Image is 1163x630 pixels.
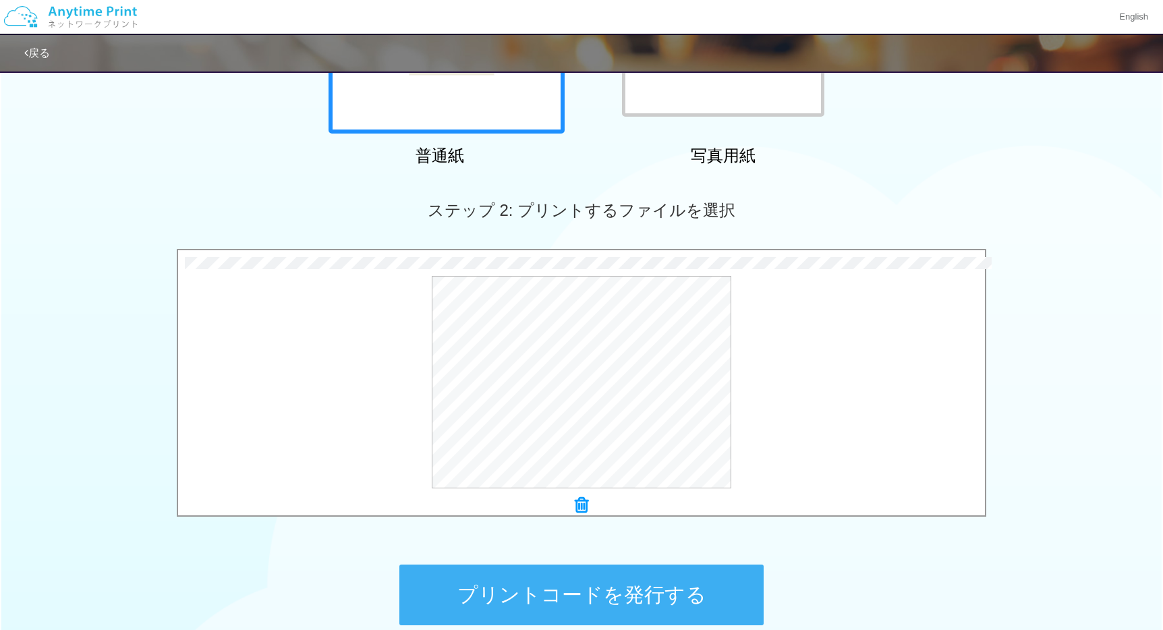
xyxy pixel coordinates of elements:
[24,47,50,59] a: 戻る
[399,565,764,625] button: プリントコードを発行する
[428,201,735,219] span: ステップ 2: プリントするファイルを選択
[605,147,841,165] h2: 写真用紙
[322,147,558,165] h2: 普通紙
